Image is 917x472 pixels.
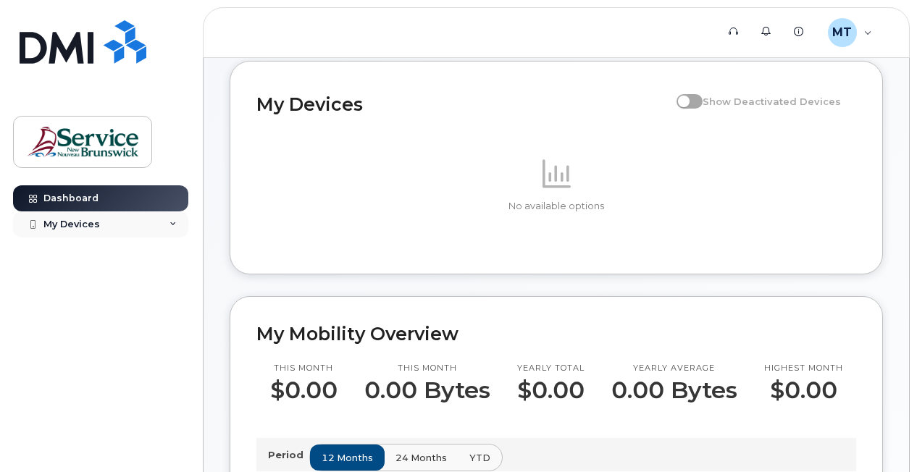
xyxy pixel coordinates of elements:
[611,363,737,374] p: Yearly average
[270,363,338,374] p: This month
[270,377,338,403] p: $0.00
[818,18,882,47] div: Melissa Thomas
[256,323,856,345] h2: My Mobility Overview
[469,451,490,465] span: YTD
[611,377,737,403] p: 0.00 Bytes
[395,451,447,465] span: 24 months
[364,377,490,403] p: 0.00 Bytes
[256,93,669,115] h2: My Devices
[677,88,688,99] input: Show Deactivated Devices
[517,363,585,374] p: Yearly total
[256,200,856,213] p: No available options
[268,448,309,462] p: Period
[832,24,852,41] span: MT
[764,377,843,403] p: $0.00
[364,363,490,374] p: This month
[517,377,585,403] p: $0.00
[703,96,841,107] span: Show Deactivated Devices
[764,363,843,374] p: Highest month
